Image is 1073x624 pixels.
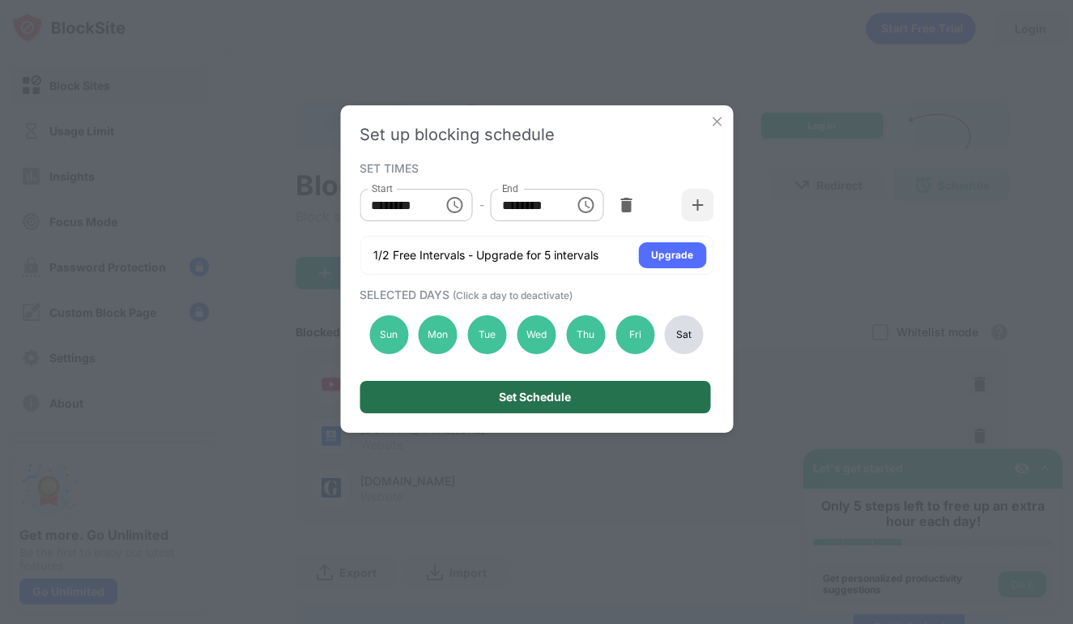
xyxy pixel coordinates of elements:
span: (Click a day to deactivate) [453,289,573,301]
label: Start [371,182,392,195]
div: SET TIMES [360,161,709,174]
label: End [502,182,519,195]
div: Mon [419,315,458,354]
img: x-button.svg [709,113,725,130]
div: SELECTED DAYS [360,288,709,301]
div: Sun [369,315,408,354]
div: Tue [468,315,507,354]
button: Choose time, selected time is 10:00 AM [439,189,471,221]
div: Sat [665,315,704,354]
button: Choose time, selected time is 10:00 PM [570,189,602,221]
div: Fri [615,315,654,354]
div: Upgrade [651,247,693,263]
div: Thu [566,315,605,354]
div: 1/2 Free Intervals - Upgrade for 5 intervals [373,247,598,263]
div: Set up blocking schedule [360,125,713,144]
div: Wed [517,315,556,354]
div: - [479,196,484,214]
div: Set Schedule [499,391,571,404]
